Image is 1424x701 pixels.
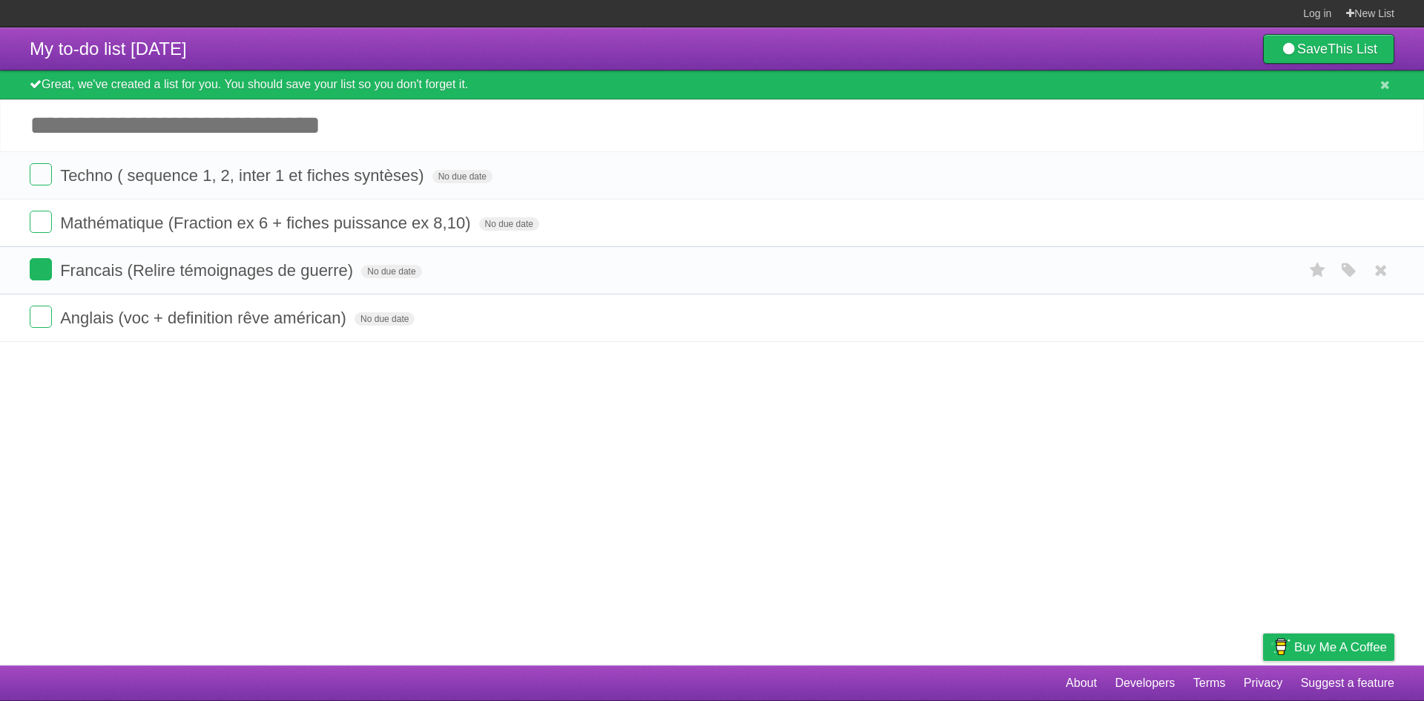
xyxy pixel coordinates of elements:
label: Done [30,163,52,185]
label: Star task [1304,258,1332,283]
a: Terms [1193,669,1226,697]
img: Buy me a coffee [1270,634,1290,659]
a: SaveThis List [1263,34,1394,64]
a: Suggest a feature [1301,669,1394,697]
span: Mathématique (Fraction ex 6 + fiches puissance ex 8,10) [60,214,474,232]
a: Privacy [1244,669,1282,697]
label: Done [30,306,52,328]
span: No due date [432,170,492,183]
label: Done [30,211,52,233]
span: No due date [355,312,415,326]
a: About [1066,669,1097,697]
span: Anglais (voc + definition rêve américan) [60,309,350,327]
span: Techno ( sequence 1, 2, inter 1 et fiches syntèses) [60,166,427,185]
b: This List [1328,42,1377,56]
a: Developers [1115,669,1175,697]
span: Buy me a coffee [1294,634,1387,660]
a: Buy me a coffee [1263,633,1394,661]
span: My to-do list [DATE] [30,39,187,59]
span: No due date [361,265,421,278]
span: No due date [479,217,539,231]
span: Francais (Relire témoignages de guerre) [60,261,357,280]
label: Done [30,258,52,280]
